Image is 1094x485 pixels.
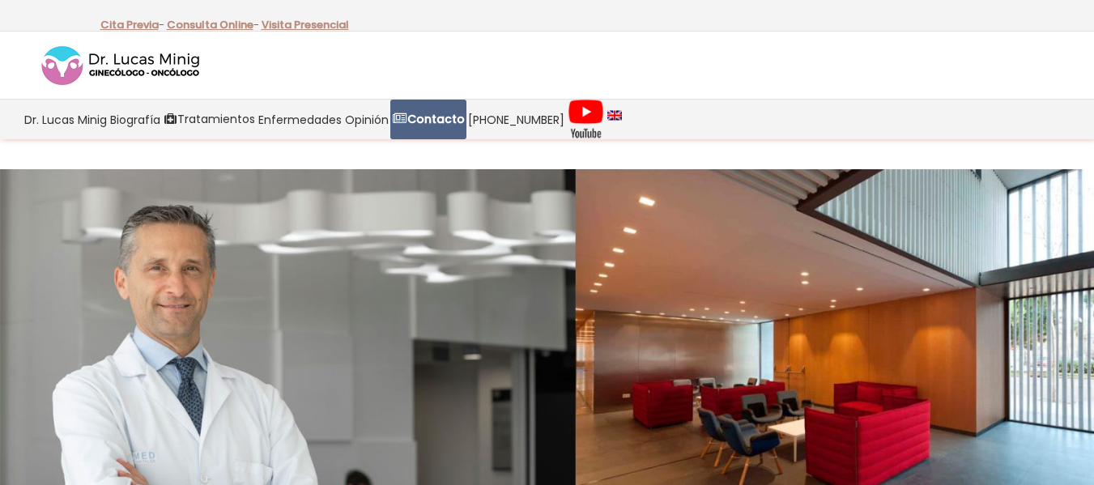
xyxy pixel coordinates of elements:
[100,15,164,36] p: -
[167,17,253,32] a: Consulta Online
[262,17,349,32] a: Visita Presencial
[257,100,343,139] a: Enfermedades
[390,100,466,139] a: Contacto
[606,100,624,139] a: language english
[177,110,255,129] span: Tratamientos
[162,100,257,139] a: Tratamientos
[568,99,604,139] img: Videos Youtube Ginecología
[23,100,109,139] a: Dr. Lucas Minig
[407,111,465,127] strong: Contacto
[343,100,390,139] a: Opinión
[345,110,389,129] span: Opinión
[110,110,160,129] span: Biografía
[24,110,107,129] span: Dr. Lucas Minig
[607,110,622,120] img: language english
[109,100,162,139] a: Biografía
[466,100,566,139] a: [PHONE_NUMBER]
[566,100,606,139] a: Videos Youtube Ginecología
[100,17,159,32] a: Cita Previa
[167,15,259,36] p: -
[258,110,342,129] span: Enfermedades
[468,110,564,129] span: [PHONE_NUMBER]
